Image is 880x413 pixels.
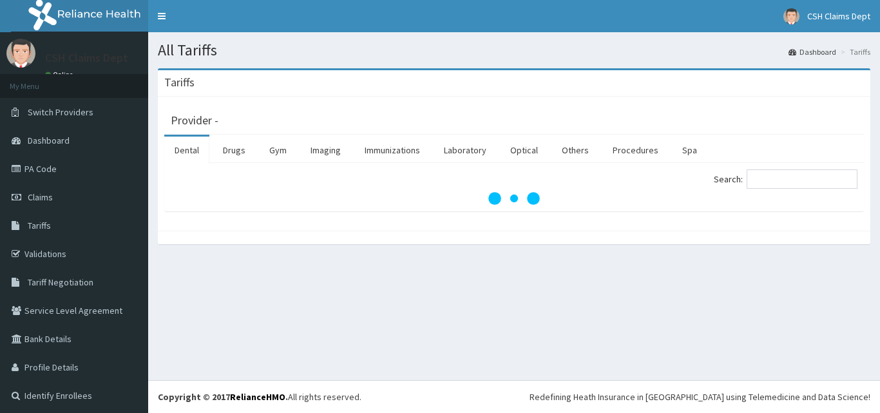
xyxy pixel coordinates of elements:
[45,70,76,79] a: Online
[164,137,209,164] a: Dental
[789,46,836,57] a: Dashboard
[28,220,51,231] span: Tariffs
[747,169,857,189] input: Search:
[28,276,93,288] span: Tariff Negotiation
[434,137,497,164] a: Laboratory
[230,391,285,403] a: RelianceHMO
[488,173,540,224] svg: audio-loading
[300,137,351,164] a: Imaging
[672,137,707,164] a: Spa
[783,8,799,24] img: User Image
[602,137,669,164] a: Procedures
[28,106,93,118] span: Switch Providers
[213,137,256,164] a: Drugs
[354,137,430,164] a: Immunizations
[530,390,870,403] div: Redefining Heath Insurance in [GEOGRAPHIC_DATA] using Telemedicine and Data Science!
[6,39,35,68] img: User Image
[158,42,870,59] h1: All Tariffs
[171,115,218,126] h3: Provider -
[45,52,128,64] p: CSH Claims Dept
[28,135,70,146] span: Dashboard
[158,391,288,403] strong: Copyright © 2017 .
[28,191,53,203] span: Claims
[807,10,870,22] span: CSH Claims Dept
[500,137,548,164] a: Optical
[148,380,880,413] footer: All rights reserved.
[837,46,870,57] li: Tariffs
[259,137,297,164] a: Gym
[164,77,195,88] h3: Tariffs
[551,137,599,164] a: Others
[714,169,857,189] label: Search:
